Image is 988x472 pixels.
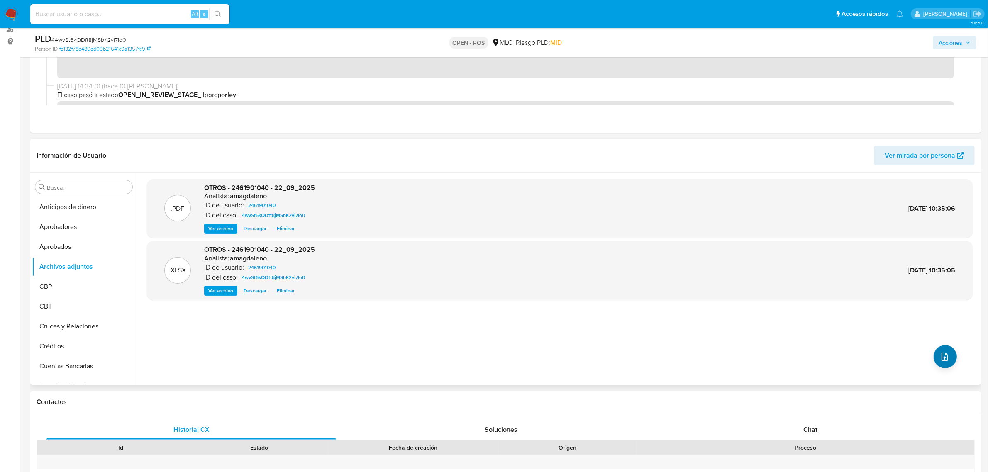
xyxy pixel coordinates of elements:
span: Alt [192,10,198,18]
span: Eliminar [277,287,295,295]
button: Cruces y Relaciones [32,316,136,336]
a: Notificaciones [896,10,903,17]
button: Ver archivo [204,224,237,234]
button: Acciones [933,36,976,49]
span: Descargar [244,287,266,295]
span: Ver archivo [208,287,233,295]
h1: Contactos [37,398,975,406]
span: 3.163.0 [971,19,984,26]
input: Buscar usuario o caso... [30,9,229,19]
a: 2461901040 [245,263,279,272]
button: Aprobados [32,237,136,257]
a: Salir [973,10,982,18]
a: 4wvSt6kQDft8jMSbK2vi7Io0 [239,210,308,220]
button: CBP [32,277,136,297]
p: ID de usuario: [204,263,244,272]
span: 2461901040 [248,200,276,210]
span: Soluciones [485,425,517,434]
div: Fecha de creación [334,443,493,452]
p: OPEN - ROS [449,37,488,49]
button: Eliminar [273,224,299,234]
input: Buscar [47,184,129,191]
span: # 4wvSt6kQDft8jMSbK2vi7Io0 [51,36,126,44]
span: Ver mirada por persona [885,146,955,165]
button: Aprobadores [32,217,136,237]
button: search-icon [209,8,226,20]
span: s [203,10,205,18]
p: .XLSX [169,266,186,275]
p: .PDF [171,204,185,213]
b: PLD [35,32,51,45]
button: Créditos [32,336,136,356]
button: Descargar [239,224,271,234]
div: Id [57,443,184,452]
span: Descargar [244,224,266,233]
button: Ver mirada por persona [874,146,975,165]
h6: amagdaleno [230,254,267,263]
div: MLC [492,38,513,47]
span: Historial CX [173,425,210,434]
span: 4wvSt6kQDft8jMSbK2vi7Io0 [242,272,305,282]
a: 4wvSt6kQDft8jMSbK2vi7Io0 [239,272,308,282]
span: OTROS - 2461901040 - 22_09_2025 [204,183,315,192]
a: fe132f78e480dd09b21641c9a1357fc9 [59,45,151,53]
button: Datos Modificados [32,376,136,396]
button: Anticipos de dinero [32,197,136,217]
span: [DATE] 10:35:06 [908,204,955,213]
p: ID del caso: [204,273,238,282]
span: OTROS - 2461901040 - 22_09_2025 [204,245,315,254]
button: Ver archivo [204,286,237,296]
div: Origen [504,443,631,452]
span: Acciones [939,36,962,49]
b: Person ID [35,45,58,53]
button: Archivos adjuntos [32,257,136,277]
button: upload-file [934,345,957,368]
p: Analista: [204,192,229,200]
button: CBT [32,297,136,316]
h1: Información de Usuario [37,151,106,160]
div: Proceso [642,443,968,452]
button: Descargar [239,286,271,296]
span: 2461901040 [248,263,276,272]
p: ID de usuario: [204,201,244,209]
span: MID [551,38,562,47]
a: 2461901040 [245,200,279,210]
span: Eliminar [277,224,295,233]
button: Buscar [39,184,45,190]
span: Chat [803,425,817,434]
span: 4wvSt6kQDft8jMSbK2vi7Io0 [242,210,305,220]
span: Ver archivo [208,224,233,233]
div: Estado [195,443,322,452]
span: [DATE] 10:35:05 [908,265,955,275]
button: Eliminar [273,286,299,296]
h6: amagdaleno [230,192,267,200]
button: Cuentas Bancarias [32,356,136,376]
span: Riesgo PLD: [516,38,562,47]
p: aline.magdaleno@mercadolibre.com [923,10,970,18]
p: Analista: [204,254,229,263]
p: ID del caso: [204,211,238,219]
span: Accesos rápidos [842,10,888,18]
